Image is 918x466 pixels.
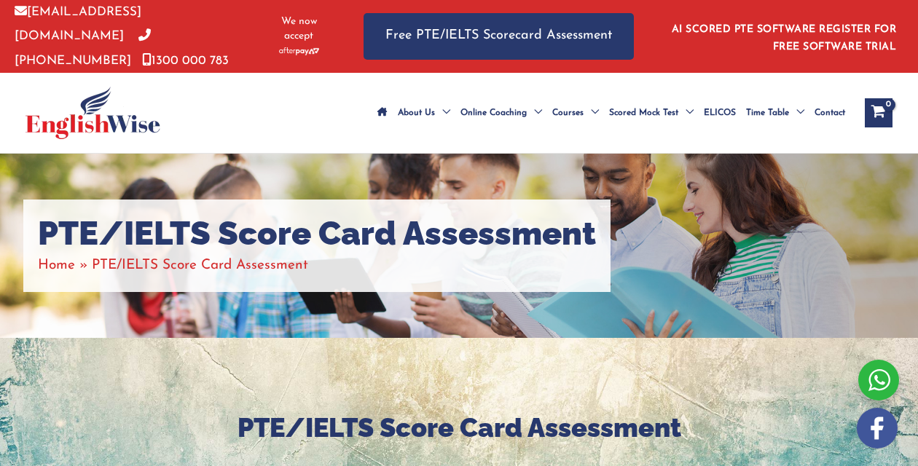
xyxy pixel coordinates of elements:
a: [EMAIL_ADDRESS][DOMAIN_NAME] [15,6,141,42]
aside: Header Widget 1 [663,12,903,60]
span: About Us [398,87,435,138]
h2: PTE/IELTS Score Card Assessment [22,411,896,445]
a: Home [38,258,75,272]
span: PTE/IELTS Score Card Assessment [92,258,308,272]
a: [PHONE_NUMBER] [15,30,151,66]
a: Scored Mock TestMenu Toggle [604,87,699,138]
a: Free PTE/IELTS Scorecard Assessment [364,13,634,59]
a: ELICOS [699,87,741,138]
span: Menu Toggle [435,87,450,138]
h1: PTE/IELTS Score Card Assessment [38,214,596,253]
nav: Site Navigation: Main Menu [372,87,850,138]
a: 1300 000 783 [142,55,229,67]
span: Menu Toggle [584,87,599,138]
span: We now accept [270,15,327,44]
img: Afterpay-Logo [279,47,319,55]
a: View Shopping Cart, empty [865,98,892,127]
nav: Breadcrumbs [38,253,596,277]
a: Contact [809,87,850,138]
span: Contact [815,87,845,138]
a: AI SCORED PTE SOFTWARE REGISTER FOR FREE SOFTWARE TRIAL [672,24,897,52]
span: Time Table [746,87,789,138]
a: Online CoachingMenu Toggle [455,87,547,138]
span: Courses [552,87,584,138]
span: Scored Mock Test [609,87,678,138]
a: Time TableMenu Toggle [741,87,809,138]
img: cropped-ew-logo [25,87,160,139]
span: Online Coaching [460,87,527,138]
span: Menu Toggle [678,87,694,138]
span: ELICOS [704,87,736,138]
span: Menu Toggle [527,87,542,138]
img: white-facebook.png [857,408,898,449]
span: Menu Toggle [789,87,804,138]
a: CoursesMenu Toggle [547,87,604,138]
a: About UsMenu Toggle [393,87,455,138]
